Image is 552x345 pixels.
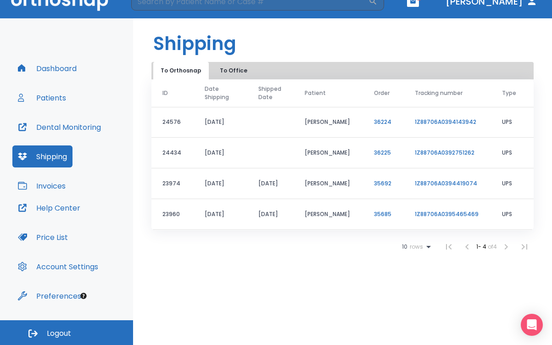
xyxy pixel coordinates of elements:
h1: Shipping [153,30,236,57]
td: UPS [491,107,534,138]
div: Tooltip anchor [79,292,88,300]
div: tabs [153,62,258,79]
button: Preferences [12,285,87,307]
button: Patients [12,87,72,109]
a: 36224 [374,118,391,126]
button: Invoices [12,175,71,197]
td: UPS [491,168,534,199]
a: 1Z88706A0395465469 [415,210,479,218]
button: Help Center [12,197,86,219]
td: 24576 [151,107,194,138]
td: 23974 [151,168,194,199]
td: [PERSON_NAME] [294,199,363,230]
span: rows [407,244,423,250]
a: 35685 [374,210,391,218]
td: [PERSON_NAME] [294,138,363,168]
a: 1Z88706A0392751262 [415,149,474,156]
span: Type [502,89,516,97]
button: Dashboard [12,57,82,79]
td: [DATE] [194,138,247,168]
td: [DATE] [194,168,247,199]
td: 24434 [151,138,194,168]
span: Tracking number [415,89,463,97]
td: 23960 [151,199,194,230]
span: Date Shipping [205,85,230,101]
td: [DATE] [247,199,294,230]
a: 36225 [374,149,391,156]
span: Shipped Date [258,85,283,101]
span: ID [162,89,168,97]
span: Order [374,89,390,97]
button: Account Settings [12,256,104,278]
td: [PERSON_NAME] [294,168,363,199]
span: Logout [47,328,71,339]
a: 1Z88706A0394419074 [415,179,477,187]
td: [DATE] [194,199,247,230]
span: Patient [305,89,326,97]
td: [PERSON_NAME] [294,107,363,138]
span: 10 [402,244,407,250]
button: Dental Monitoring [12,116,106,138]
td: UPS [491,199,534,230]
div: Open Intercom Messenger [521,314,543,336]
td: [DATE] [194,107,247,138]
td: UPS [491,138,534,168]
span: of 4 [488,243,497,250]
button: Shipping [12,145,72,167]
a: 35692 [374,179,391,187]
td: [DATE] [247,168,294,199]
button: Price List [12,226,73,248]
button: To Office [211,62,256,79]
span: 1 - 4 [476,243,488,250]
button: To Orthosnap [153,62,209,79]
a: 1Z88706A0394143942 [415,118,476,126]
